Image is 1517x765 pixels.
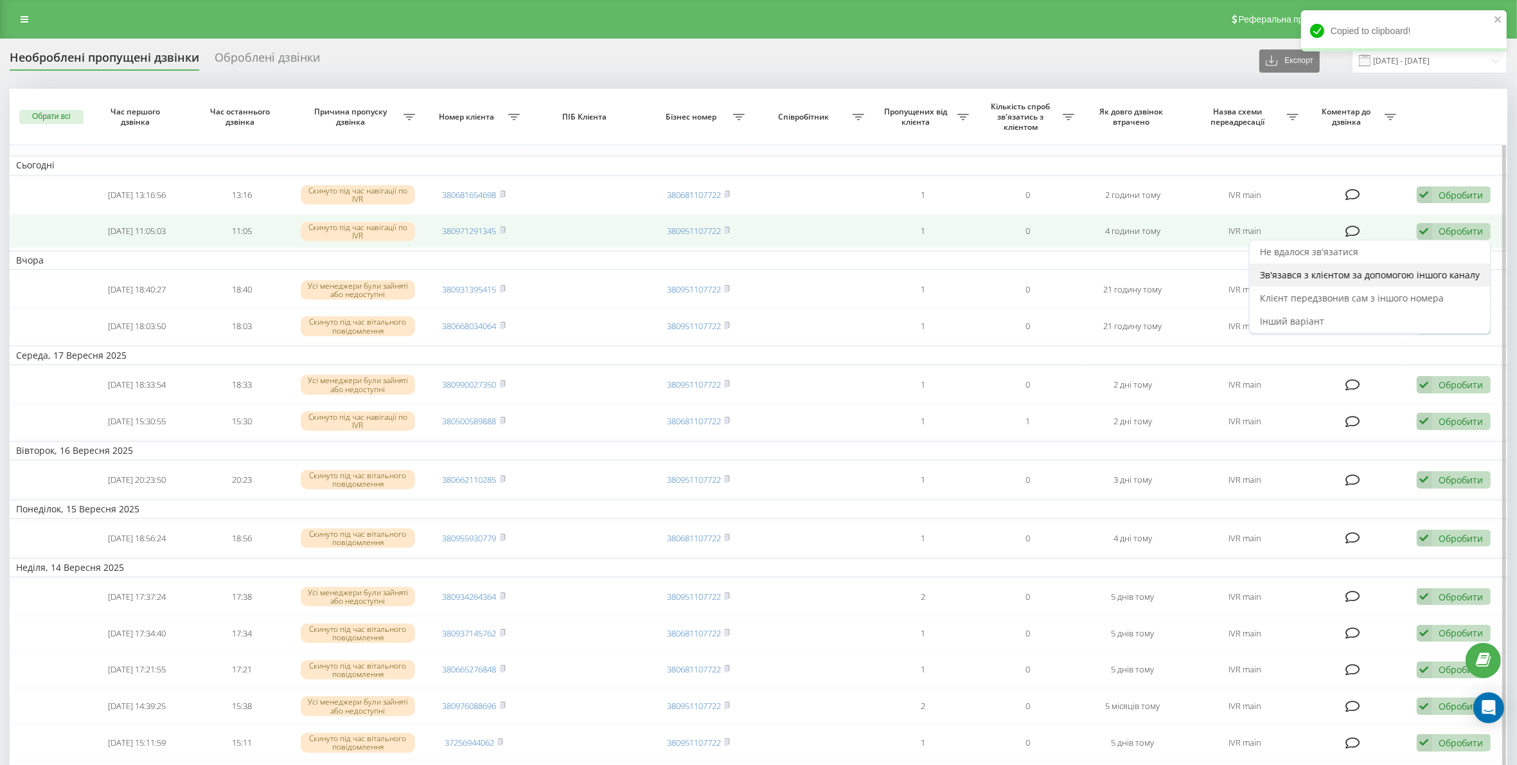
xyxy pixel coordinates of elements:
td: IVR main [1185,463,1305,497]
a: 380681654698 [443,189,497,201]
td: IVR main [1185,652,1305,687]
td: Вчора [10,251,1507,270]
td: 0 [975,368,1080,402]
div: Необроблені пропущені дзвінки [10,51,199,71]
div: Скинуто під час навігації по IVR [301,411,415,431]
div: Обробити [1439,189,1484,201]
span: Назва схеми переадресації [1192,107,1287,127]
td: [DATE] 20:23:50 [85,463,190,497]
span: ПІБ Клієнта [538,112,634,122]
td: IVR main [1185,521,1305,555]
span: Пропущених від клієнта [877,107,957,127]
a: 380951107722 [667,591,721,602]
a: 380931395415 [443,283,497,295]
div: Обробити [1439,379,1484,391]
td: 0 [975,521,1080,555]
td: 1 [871,309,975,343]
td: IVR main [1185,404,1305,438]
td: 18:40 [190,273,294,307]
div: Скинуто під час навігації по IVR [301,185,415,204]
td: [DATE] 13:16:56 [85,178,190,212]
span: Час останнього дзвінка [200,107,283,127]
a: 380500589888 [443,415,497,427]
td: 17:38 [190,580,294,614]
a: 380951107722 [667,225,721,237]
td: 17:21 [190,652,294,687]
td: 17:34 [190,616,294,651]
td: IVR main [1185,689,1305,723]
a: 380668034064 [443,320,497,332]
div: Обробити [1439,737,1484,749]
td: Середа, 17 Вересня 2025 [10,346,1507,365]
td: 15:30 [190,404,294,438]
a: 380951107722 [667,320,721,332]
span: Співробітник [758,112,853,122]
td: 1 [871,726,975,760]
td: 0 [975,726,1080,760]
td: 0 [975,652,1080,687]
span: Клієнт передзвонив сам з іншого номера [1260,292,1444,304]
td: Неділя, 14 Вересня 2025 [10,558,1507,577]
td: IVR main [1185,726,1305,760]
td: 0 [975,273,1080,307]
div: Обробити [1439,225,1484,237]
td: [DATE] 17:34:40 [85,616,190,651]
div: Обробити [1439,627,1484,639]
td: 3 дні тому [1081,463,1185,497]
a: 380951107722 [667,379,721,390]
button: close [1494,14,1503,26]
td: IVR main [1185,368,1305,402]
span: Як довго дзвінок втрачено [1092,107,1175,127]
td: IVR main [1185,616,1305,651]
span: Не вдалося зв'язатися [1260,246,1358,258]
button: Експорт [1259,50,1320,73]
td: 4 дні тому [1081,521,1185,555]
div: Обробити [1439,532,1484,544]
td: Сьогодні [10,156,1507,175]
div: Усі менеджери були зайняті або недоступні [301,375,415,394]
td: 1 [975,404,1080,438]
div: Скинуто під час вітального повідомлення [301,316,415,336]
td: 1 [871,368,975,402]
div: Скинуто під час вітального повідомлення [301,528,415,548]
td: 13:16 [190,178,294,212]
td: 1 [871,404,975,438]
span: Коментар до дзвінка [1311,107,1385,127]
a: 380681107722 [667,532,721,544]
td: 18:03 [190,309,294,343]
td: 1 [871,616,975,651]
td: [DATE] 14:39:25 [85,689,190,723]
td: 21 годину тому [1081,273,1185,307]
td: 5 днів тому [1081,580,1185,614]
td: [DATE] 15:30:55 [85,404,190,438]
td: [DATE] 15:11:59 [85,726,190,760]
div: Скинуто під час вітального повідомлення [301,660,415,679]
td: 15:11 [190,726,294,760]
div: Скинуто під час вітального повідомлення [301,470,415,489]
span: Бізнес номер [653,112,733,122]
div: Обробити [1439,700,1484,712]
td: IVR main [1185,309,1305,343]
div: Open Intercom Messenger [1473,692,1504,723]
span: Час першого дзвінка [96,107,179,127]
button: Обрати всі [19,110,84,124]
div: Скинуто під час навігації по IVR [301,222,415,241]
td: 5 днів тому [1081,616,1185,651]
td: 1 [871,521,975,555]
td: 18:33 [190,368,294,402]
a: 380681107722 [667,627,721,639]
a: 380662110285 [443,474,497,485]
td: [DATE] 18:33:54 [85,368,190,402]
a: 37256944062 [445,737,494,748]
td: 20:23 [190,463,294,497]
td: 0 [975,580,1080,614]
div: Обробити [1439,591,1484,603]
td: 2 години тому [1081,178,1185,212]
a: 380990027350 [443,379,497,390]
td: 0 [975,616,1080,651]
a: 380681107722 [667,189,721,201]
div: Обробити [1439,474,1484,486]
a: 380951107722 [667,700,721,712]
td: 5 днів тому [1081,652,1185,687]
span: Кількість спроб зв'язатись з клієнтом [982,102,1062,132]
